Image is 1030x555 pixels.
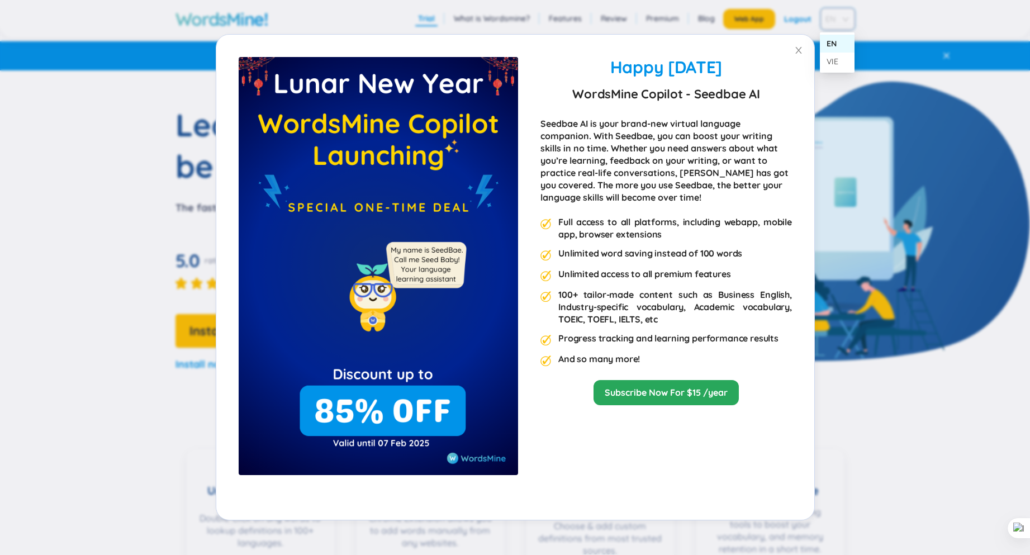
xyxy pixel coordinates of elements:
div: Seedbae AI is your brand-new virtual language companion. With Seedbae, you can boost your writing... [540,117,792,203]
div: VIE [820,53,855,70]
img: premium [540,250,552,261]
img: premium [540,271,552,282]
div: Full access to all platforms, including webapp, mobile app, browser extensions [558,216,792,240]
span: close [794,46,803,55]
a: Subscribe Now For $15 /year [605,387,728,399]
div: Progress tracking and learning performance results [558,332,779,346]
strong: WordsMine Copilot - Seedbae AI [572,84,760,104]
img: premium [540,335,552,346]
div: EN [827,37,848,50]
button: Close [783,35,814,66]
img: premium [540,219,552,230]
div: Unlimited access to all premium features [558,268,731,282]
div: And so many more! [558,353,640,367]
div: VIE [827,55,848,68]
img: premium [239,57,518,475]
div: Unlimited word saving instead of 100 words [558,247,742,261]
div: EN [820,35,855,53]
img: premium [540,355,552,367]
button: Subscribe Now For $15 /year [594,380,739,405]
img: premium [540,291,552,302]
span: Happy [DATE] [610,56,722,78]
div: 100+ tailor-made content such as Business English, Industry-specific vocabulary, Academic vocabul... [558,288,792,325]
